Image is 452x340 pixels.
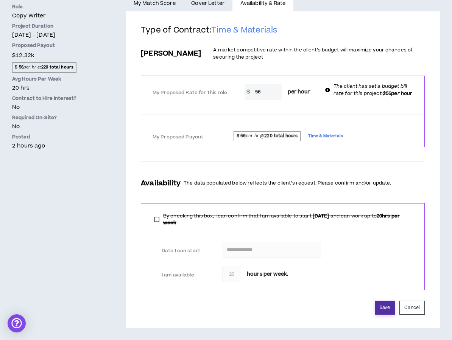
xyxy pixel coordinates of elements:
span: hours per week. [247,270,288,278]
label: Date I can start [162,244,205,258]
button: Save [375,301,395,315]
h3: [PERSON_NAME] [141,48,201,59]
h2: Type of Contract: [141,25,425,42]
p: No [12,123,101,130]
p: 20 hrs [12,84,101,92]
p: 2 hours ago [12,142,101,150]
p: Proposed Payout [12,42,101,49]
b: $56 per hour [383,90,413,97]
strong: 220 total hours [264,133,298,139]
p: No [12,103,101,111]
span: $ [245,84,252,100]
span: Time & Materials [308,132,343,140]
span: per hr @ [12,62,76,72]
p: Avg Hours Per Week [12,76,101,82]
span: Copy Writer [12,12,46,20]
span: per hour [288,88,310,96]
p: A market competitive rate within the client’s budget will maximize your chances of securing the p... [213,47,425,61]
p: [DATE] - [DATE] [12,31,101,39]
p: Posted [12,134,101,140]
p: Role [12,3,101,10]
label: My Proposed Rate for this role [153,86,228,99]
p: The data populated below reflects the client’s request. Please confirm and/or update. [184,180,391,187]
p: Project Duration [12,23,101,29]
div: Open Intercom Messenger [8,314,26,332]
strong: 220 total hours [41,64,73,70]
b: 20 hrs per week [163,213,400,226]
span: per hr @ [234,131,301,141]
label: I am available [162,269,205,282]
strong: $ 56 [15,64,23,70]
p: Required On-Site? [12,114,101,121]
b: [DATE] [312,213,330,219]
p: Contract to Hire Interest? [12,95,101,102]
h3: Availability [141,178,181,188]
strong: $ 56 [237,133,246,139]
span: By checking this box, I can confirm that I am available to start and can work up to [163,213,411,226]
span: Time & Materials [211,25,277,36]
label: My Proposed Payout [153,130,203,144]
span: $12.32k [12,50,34,61]
p: The client has set a budget bill rate for this project: [334,83,418,97]
button: Cancel [399,301,425,315]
